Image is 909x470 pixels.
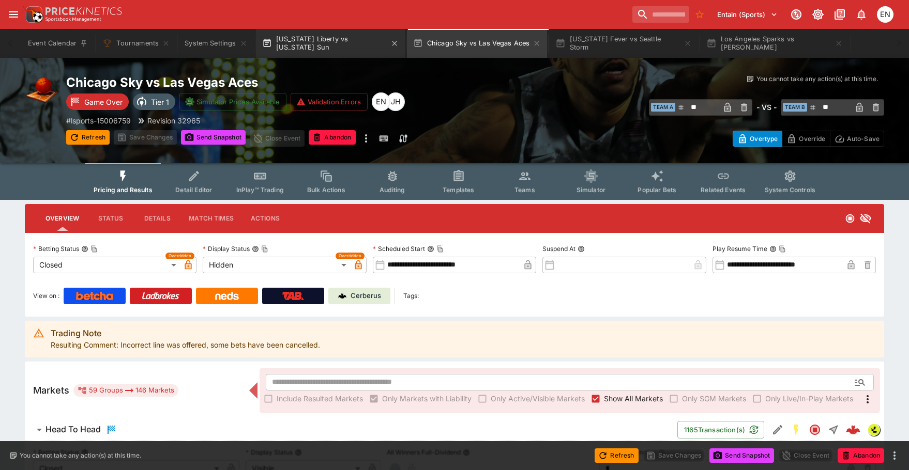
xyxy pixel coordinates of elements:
span: Pricing and Results [94,186,153,194]
img: Cerberus [338,292,346,300]
span: Bulk Actions [307,186,345,194]
button: Details [134,206,180,231]
p: Revision 32965 [147,115,200,126]
button: Documentation [830,5,849,24]
button: Chicago Sky vs Las Vegas Aces [407,29,548,58]
label: Tags: [403,288,419,304]
button: Closed [806,420,824,439]
div: Closed [33,257,180,273]
span: Only SGM Markets [682,393,746,404]
span: Only Live/In-Play Markets [765,393,853,404]
span: Show All Markets [604,393,663,404]
h5: Markets [33,384,69,396]
button: Overview [37,206,87,231]
span: InPlay™ Trading [236,186,284,194]
button: Refresh [595,448,638,463]
img: Sportsbook Management [46,17,101,22]
button: Send Snapshot [709,448,774,463]
button: Betting StatusCopy To Clipboard [81,245,88,253]
a: Cerberus [328,288,390,304]
h2: Copy To Clipboard [66,74,475,90]
button: Abandon [838,448,884,463]
button: Play Resume TimeCopy To Clipboard [769,245,777,253]
span: Mark an event as closed and abandoned. [838,449,884,460]
span: Include Resulted Markets [277,393,363,404]
p: Copy To Clipboard [66,115,131,126]
button: Connected to PK [787,5,806,24]
button: Select Tenant [711,6,784,23]
img: PriceKinetics Logo [23,4,43,25]
div: Eamon Nunn [372,92,390,111]
button: Copy To Clipboard [436,245,444,253]
p: Overtype [750,133,778,144]
button: Auto-Save [830,131,884,147]
button: Scheduled StartCopy To Clipboard [427,245,434,253]
button: Los Angeles Sparks vs [PERSON_NAME] [700,29,849,58]
p: Play Resume Time [713,244,767,253]
button: Match Times [180,206,242,231]
span: Popular Bets [638,186,676,194]
img: basketball.png [25,74,58,107]
button: [US_STATE] Fever vs Seattle Storm [549,29,698,58]
img: PriceKinetics [46,7,122,15]
span: Team B [783,103,807,112]
img: Neds [215,292,238,300]
button: more [360,130,372,147]
button: 1165Transaction(s) [677,421,764,438]
p: Betting Status [33,244,79,253]
img: Ladbrokes [142,292,179,300]
svg: More [861,393,874,405]
span: Only Active/Visible Markets [491,393,585,404]
button: Suspend At [578,245,585,253]
button: Override [782,131,830,147]
span: Overridden [169,253,191,259]
button: Display StatusCopy To Clipboard [252,245,259,253]
span: System Controls [765,186,815,194]
span: Mark an event as closed and abandoned. [309,132,355,142]
span: Team A [651,103,675,112]
div: Trading Note [51,327,320,339]
img: Betcha [76,292,113,300]
button: Toggle light/dark mode [809,5,827,24]
p: Cerberus [351,291,381,301]
button: No Bookmarks [691,6,708,23]
button: open drawer [4,5,23,24]
button: [US_STATE] Liberty vs [US_STATE] Sun [256,29,405,58]
button: Validation Errors [291,93,368,111]
img: lsports [868,424,880,435]
button: Head To Head [25,419,677,440]
span: Templates [443,186,474,194]
img: TabNZ [282,292,304,300]
h6: - VS - [756,102,777,113]
p: Display Status [203,244,250,253]
img: logo-cerberus--red.svg [846,422,860,437]
label: View on : [33,288,59,304]
button: more [888,449,901,462]
div: Event type filters [85,163,824,200]
button: Straight [824,420,843,439]
button: Actions [242,206,289,231]
p: Override [799,133,825,144]
span: Overridden [339,253,361,259]
button: Simulator Prices Available [179,93,286,111]
svg: Closed [809,424,821,436]
p: Scheduled Start [373,244,425,253]
p: You cannot take any action(s) at this time. [756,74,878,84]
div: Start From [733,131,884,147]
p: Auto-Save [847,133,880,144]
span: Only Markets with Liability [382,393,472,404]
input: search [632,6,689,23]
p: You cannot take any action(s) at this time. [20,451,141,460]
p: Game Over [84,97,123,107]
svg: Closed [845,213,855,224]
button: Copy To Clipboard [90,245,98,253]
button: Open [851,373,869,391]
button: Notifications [852,5,871,24]
button: Edit Detail [768,420,787,439]
button: Abandon [309,130,355,145]
button: Copy To Clipboard [261,245,268,253]
span: Simulator [577,186,605,194]
svg: Hidden [859,212,872,225]
div: Jiahao Hao [386,92,405,111]
a: 0f5284c3-21cb-4e78-87fc-ef12404feb89 [843,419,863,440]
